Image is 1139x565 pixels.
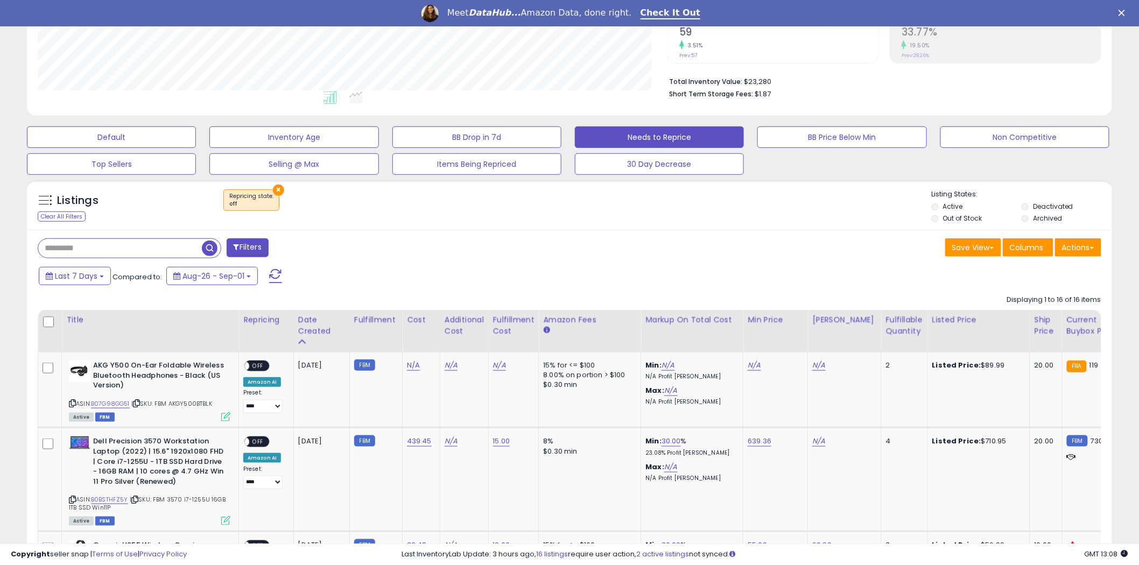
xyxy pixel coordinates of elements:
[645,449,735,457] p: 23.08% Profit [PERSON_NAME]
[543,380,632,390] div: $0.30 min
[27,153,196,175] button: Top Sellers
[11,549,187,560] div: seller snap | |
[91,495,128,504] a: B0BSTHFZ5Y
[932,436,1022,446] div: $710.95
[932,361,1022,370] div: $89.99
[748,360,761,371] a: N/A
[1091,436,1114,446] span: 730.95
[69,517,94,526] span: All listings currently available for purchase on Amazon
[641,8,701,19] a: Check It Out
[645,462,664,472] b: Max:
[209,126,378,148] button: Inventory Age
[39,267,111,285] button: Last 7 Days
[354,359,375,371] small: FBM
[243,453,281,463] div: Amazon AI
[543,370,632,380] div: 8.00% on portion > $100
[1089,360,1098,370] span: 119
[229,192,273,208] span: Repricing state :
[1067,314,1122,337] div: Current Buybox Price
[679,52,697,59] small: Prev: 57
[748,436,771,447] a: 639.36
[1067,435,1088,447] small: FBM
[1119,10,1129,16] div: Close
[543,447,632,456] div: $0.30 min
[669,77,742,86] b: Total Inventory Value:
[243,465,285,490] div: Preset:
[757,126,926,148] button: BB Price Below Min
[543,326,550,335] small: Amazon Fees.
[298,314,345,337] div: Date Created
[886,361,919,370] div: 2
[69,495,226,511] span: | SKU: FBM 3570 i7-1255U 16GB 1TB SSD Win11P
[55,271,97,281] span: Last 7 Days
[354,435,375,447] small: FBM
[95,413,115,422] span: FBM
[57,193,99,208] h5: Listings
[645,436,662,446] b: Min:
[69,361,230,420] div: ASIN:
[945,238,1001,257] button: Save View
[407,314,435,326] div: Cost
[1033,214,1062,223] label: Archived
[932,360,981,370] b: Listed Price:
[645,385,664,395] b: Max:
[392,126,561,148] button: BB Drop in 7d
[298,361,341,370] div: [DATE]
[637,549,690,559] a: 2 active listings
[932,189,1112,200] p: Listing States:
[664,462,677,472] a: N/A
[645,373,735,380] p: N/A Profit [PERSON_NAME]
[11,549,50,559] strong: Copyright
[38,211,86,222] div: Clear All Filters
[243,389,285,413] div: Preset:
[249,437,266,447] span: OFF
[669,74,1093,87] li: $23,280
[641,310,743,352] th: The percentage added to the cost of goods (COGS) that forms the calculator for Min & Max prices.
[886,436,919,446] div: 4
[209,153,378,175] button: Selling @ Max
[943,214,982,223] label: Out of Stock
[392,153,561,175] button: Items Being Repriced
[273,185,284,196] button: ×
[469,8,521,18] i: DataHub...
[645,398,735,406] p: N/A Profit [PERSON_NAME]
[940,126,1109,148] button: Non Competitive
[27,126,196,148] button: Default
[1033,202,1073,211] label: Deactivated
[493,360,506,371] a: N/A
[166,267,258,285] button: Aug-26 - Sep-01
[354,314,398,326] div: Fulfillment
[812,360,825,371] a: N/A
[1085,549,1128,559] span: 2025-09-9 13:08 GMT
[1067,361,1087,372] small: FBA
[1035,314,1058,337] div: Ship Price
[227,238,269,257] button: Filters
[1010,242,1044,253] span: Columns
[69,413,94,422] span: All listings currently available for purchase on Amazon
[943,202,963,211] label: Active
[575,153,744,175] button: 30 Day Decrease
[407,360,420,371] a: N/A
[243,314,289,326] div: Repricing
[93,436,224,489] b: Dell Precision 3570 Workstation Laptop (2022) | 15.6" 1920x1080 FHD | Core i7-1255U - 1TB SSD Har...
[298,436,341,446] div: [DATE]
[662,360,674,371] a: N/A
[664,385,677,396] a: N/A
[537,549,568,559] a: 16 listings
[131,399,212,408] span: | SKU: FBM AKGY500BTBLK
[812,314,876,326] div: [PERSON_NAME]
[1055,238,1101,257] button: Actions
[69,436,90,450] img: 41--+C-N+0L._SL40_.jpg
[493,314,535,337] div: Fulfillment Cost
[684,41,703,50] small: 3.51%
[249,362,266,371] span: OFF
[755,89,771,99] span: $1.87
[243,377,281,387] div: Amazon AI
[902,52,929,59] small: Prev: 28.26%
[932,314,1025,326] div: Listed Price
[669,89,753,98] b: Short Term Storage Fees:
[113,272,162,282] span: Compared to:
[575,126,744,148] button: Needs to Reprice
[407,436,432,447] a: 439.45
[93,361,224,393] b: AKG Y500 On-Ear Foldable Wireless Bluetooth Headphones - Black (US Version)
